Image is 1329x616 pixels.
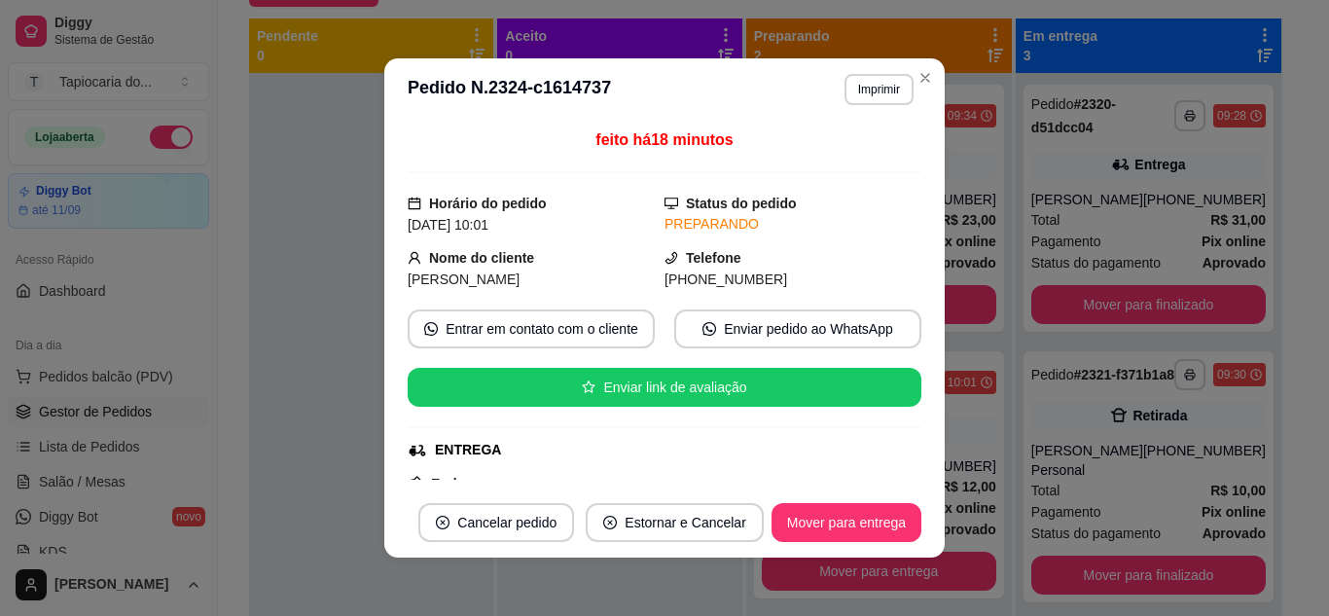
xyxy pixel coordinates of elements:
[408,475,423,490] span: pushpin
[431,476,493,491] strong: Endereço
[408,309,655,348] button: whats-appEntrar em contato com o cliente
[664,251,678,265] span: phone
[603,516,617,529] span: close-circle
[418,503,574,542] button: close-circleCancelar pedido
[582,380,595,394] span: star
[436,516,449,529] span: close-circle
[424,322,438,336] span: whats-app
[408,368,921,407] button: starEnviar link de avaliação
[686,250,741,266] strong: Telefone
[429,196,547,211] strong: Horário do pedido
[408,197,421,210] span: calendar
[408,74,611,105] h3: Pedido N. 2324-c1614737
[595,131,733,148] span: feito há 18 minutos
[674,309,921,348] button: whats-appEnviar pedido ao WhatsApp
[664,197,678,210] span: desktop
[702,322,716,336] span: whats-app
[664,214,921,235] div: PREPARANDO
[435,440,501,460] div: ENTREGA
[772,503,921,542] button: Mover para entrega
[429,250,534,266] strong: Nome do cliente
[586,503,764,542] button: close-circleEstornar e Cancelar
[408,251,421,265] span: user
[686,196,797,211] strong: Status do pedido
[408,272,520,287] span: [PERSON_NAME]
[910,62,941,93] button: Close
[844,74,914,105] button: Imprimir
[408,217,488,233] span: [DATE] 10:01
[664,272,787,287] span: [PHONE_NUMBER]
